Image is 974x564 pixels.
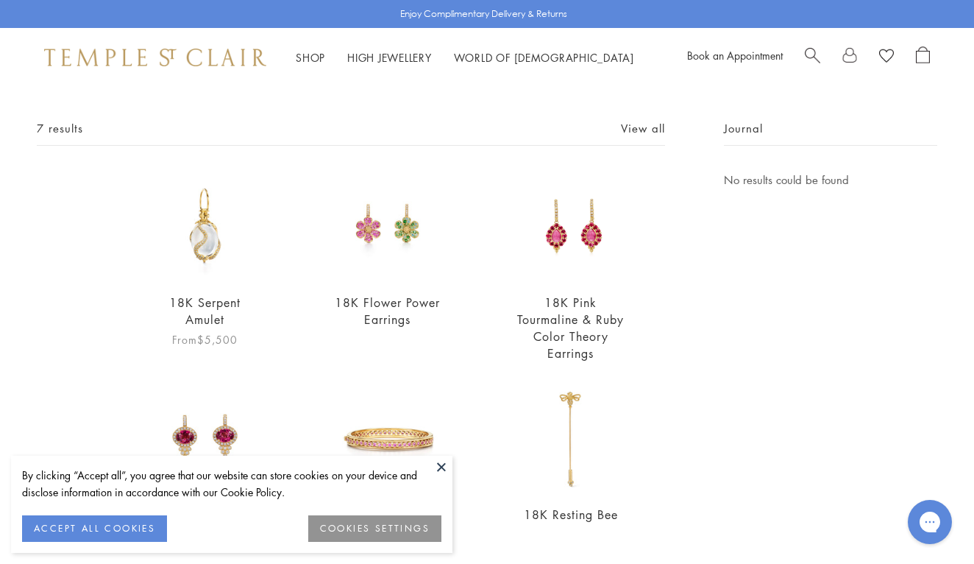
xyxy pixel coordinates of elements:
img: 18K Flower Power Earrings [333,171,443,281]
a: View Wishlist [879,46,894,68]
span: Journal [724,119,763,138]
button: ACCEPT ALL COOKIES [22,515,167,542]
nav: Main navigation [296,49,634,67]
img: 18K Pink Sapphire Eternity Bracelet [333,383,443,493]
img: Temple St. Clair [44,49,266,66]
button: COOKIES SETTINGS [308,515,441,542]
a: 18K Pink Tourmaline & Ruby Color Theory Earrings [517,295,624,362]
a: View all [621,120,665,136]
span: From [172,331,238,348]
span: $5,500 [197,332,238,347]
a: 18K Flower Power Earrings [335,295,440,328]
a: 18K Resting Bee Pin [524,507,618,540]
a: ShopShop [296,50,325,65]
p: No results could be found [724,171,937,189]
p: Enjoy Complimentary Delivery & Returns [400,7,567,21]
a: Open Shopping Bag [916,46,930,68]
div: By clicking “Accept all”, you agree that our website can store cookies on your device and disclos... [22,467,441,501]
a: High JewelleryHigh Jewellery [347,50,432,65]
a: 18K Serpent Amulet [169,295,241,328]
span: 7 results [37,119,83,138]
img: P51836-E18SRPPV [150,171,260,281]
a: Book an Appointment [687,48,783,63]
img: 18K Resting Bee Pin [516,383,625,493]
img: 18K Pink Tourmaline & Ruby Color Theory Earrings [516,171,625,281]
a: World of [DEMOGRAPHIC_DATA]World of [DEMOGRAPHIC_DATA] [454,50,634,65]
iframe: Gorgias live chat messenger [900,495,959,549]
img: 18K Pink Tourmaline Halo Pyramid Earrings [150,383,260,493]
a: Search [805,46,820,68]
